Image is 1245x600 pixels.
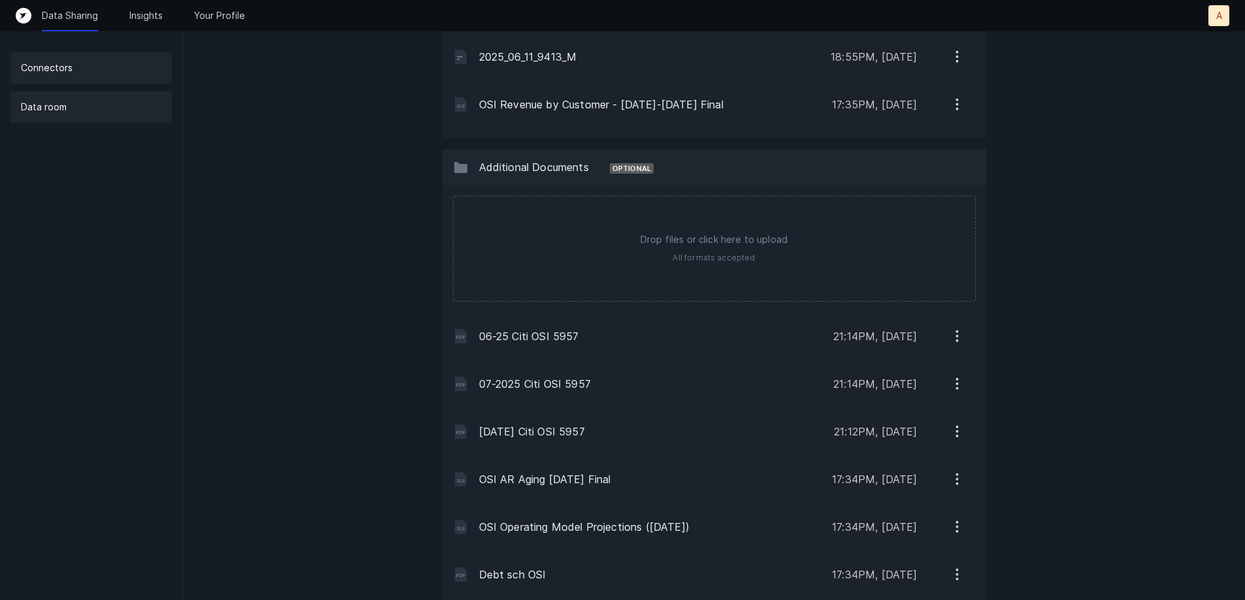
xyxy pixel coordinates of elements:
p: 17:34PM, [DATE] [832,471,917,487]
a: Data room [10,91,172,123]
img: 13c8d1aa17ce7ae226531ffb34303e38.svg [453,159,469,175]
a: Data Sharing [42,9,98,22]
p: 21:14PM, [DATE] [833,376,917,392]
img: 4c1c1a354918672bc79fcf756030187a.svg [453,424,469,439]
img: 4c1c1a354918672bc79fcf756030187a.svg [453,567,469,582]
img: 296775163815d3260c449a3c76d78306.svg [453,97,469,112]
a: Your Profile [194,9,245,22]
img: 296775163815d3260c449a3c76d78306.svg [453,519,469,535]
img: 4c1c1a354918672bc79fcf756030187a.svg [453,328,469,344]
p: Debt sch OSI [479,567,822,582]
img: 296775163815d3260c449a3c76d78306.svg [453,471,469,487]
p: 17:34PM, [DATE] [832,519,917,535]
p: 18:55PM, [DATE] [831,49,917,65]
p: Data room [21,99,67,115]
p: 2025_06_11_9413_M [479,49,821,65]
span: Additional Documents [479,161,589,174]
a: Insights [129,9,163,22]
p: Connectors [21,60,73,76]
img: 4c1c1a354918672bc79fcf756030187a.svg [453,376,469,392]
p: 06-25 Citi OSI 5957 [479,328,823,344]
a: Connectors [10,52,172,84]
p: 17:35PM, [DATE] [832,97,917,112]
p: 21:12PM, [DATE] [834,424,917,439]
p: OSI Operating Model Projections ([DATE]) [479,519,822,535]
p: 17:34PM, [DATE] [832,567,917,582]
div: Optional [610,163,654,174]
button: A [1208,5,1229,26]
p: A [1216,9,1222,22]
p: 21:14PM, [DATE] [833,328,917,344]
p: 07-2025 Citi OSI 5957 [479,376,823,392]
img: c824d0ef40f8c5df72e2c3efa9d5d0aa.svg [453,49,469,65]
p: OSI AR Aging [DATE] Final [479,471,822,487]
p: OSI Revenue by Customer - [DATE]-[DATE] Final [479,97,822,112]
p: [DATE] Citi OSI 5957 [479,424,824,439]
